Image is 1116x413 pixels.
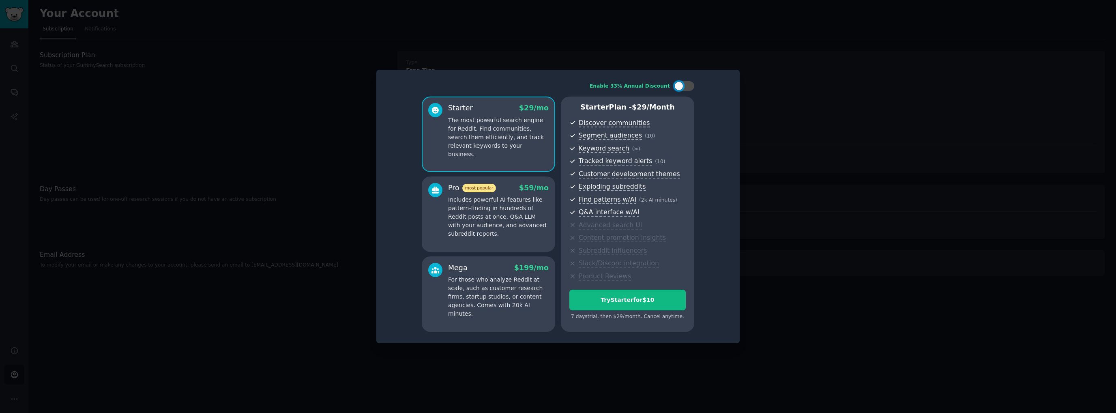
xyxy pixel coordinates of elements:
[462,184,496,192] span: most popular
[579,157,652,166] span: Tracked keyword alerts
[590,83,670,90] div: Enable 33% Annual Discount
[645,133,655,139] span: ( 10 )
[579,131,642,140] span: Segment audiences
[569,290,686,310] button: TryStarterfor$10
[655,159,665,164] span: ( 10 )
[579,247,647,255] span: Subreddit influencers
[448,196,549,238] p: Includes powerful AI features like pattern-finding in hundreds of Reddit posts at once, Q&A LLM w...
[632,103,675,111] span: $ 29 /month
[579,170,680,179] span: Customer development themes
[448,103,473,113] div: Starter
[448,275,549,318] p: For those who analyze Reddit at scale, such as customer research firms, startup studios, or conte...
[579,196,636,204] span: Find patterns w/AI
[448,263,468,273] div: Mega
[519,104,549,112] span: $ 29 /mo
[579,183,646,191] span: Exploding subreddits
[579,259,659,268] span: Slack/Discord integration
[632,146,640,152] span: ( ∞ )
[448,183,496,193] div: Pro
[570,296,685,304] div: Try Starter for $10
[519,184,549,192] span: $ 59 /mo
[579,234,666,242] span: Content promotion insights
[639,197,677,203] span: ( 2k AI minutes )
[579,119,650,127] span: Discover communities
[569,102,686,112] p: Starter Plan -
[448,116,549,159] p: The most powerful search engine for Reddit. Find communities, search them efficiently, and track ...
[579,272,631,281] span: Product Reviews
[579,221,642,230] span: Advanced search UI
[579,208,639,217] span: Q&A interface w/AI
[514,264,549,272] span: $ 199 /mo
[569,313,686,321] div: 7 days trial, then $ 29 /month . Cancel anytime.
[579,144,629,153] span: Keyword search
